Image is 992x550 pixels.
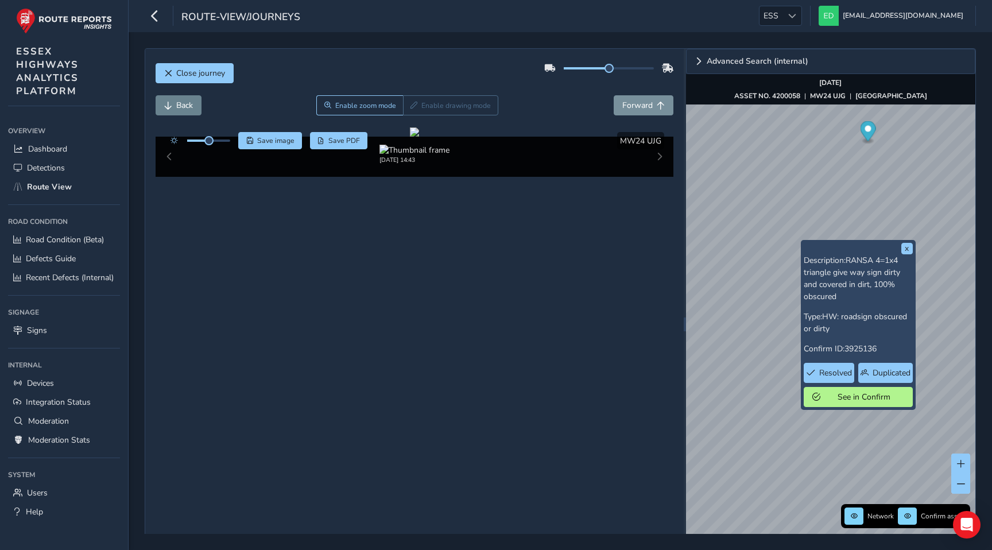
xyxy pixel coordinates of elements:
[819,6,967,26] button: [EMAIL_ADDRESS][DOMAIN_NAME]
[804,254,913,303] p: Description:
[176,100,193,111] span: Back
[734,91,927,100] div: | |
[804,343,913,355] p: Confirm ID:
[8,374,120,393] a: Devices
[310,132,368,149] button: PDF
[8,357,120,374] div: Internal
[622,100,653,111] span: Forward
[953,511,981,539] div: Open Intercom Messenger
[804,255,900,302] span: RANSA 4=1x4 triangle give way sign dirty and covered in dirt, 100% obscured
[379,145,449,156] img: Thumbnail frame
[26,506,43,517] span: Help
[843,6,963,26] span: [EMAIL_ADDRESS][DOMAIN_NAME]
[26,272,114,283] span: Recent Defects (Internal)
[855,91,927,100] strong: [GEOGRAPHIC_DATA]
[26,397,91,408] span: Integration Status
[819,367,852,378] span: Resolved
[176,68,225,79] span: Close journey
[27,325,47,336] span: Signs
[867,512,894,521] span: Network
[921,512,967,521] span: Confirm assets
[8,466,120,483] div: System
[8,213,120,230] div: Road Condition
[27,162,65,173] span: Detections
[27,487,48,498] span: Users
[8,158,120,177] a: Detections
[27,378,54,389] span: Devices
[8,304,120,321] div: Signage
[860,121,875,145] div: Map marker
[238,132,302,149] button: Save
[858,363,912,383] button: Duplicated
[156,63,234,83] button: Close journey
[257,136,294,145] span: Save image
[8,431,120,450] a: Moderation Stats
[8,140,120,158] a: Dashboard
[707,57,808,65] span: Advanced Search (internal)
[620,135,661,146] span: MW24 UJG
[8,321,120,340] a: Signs
[810,91,846,100] strong: MW24 UJG
[328,136,360,145] span: Save PDF
[8,230,120,249] a: Road Condition (Beta)
[614,95,673,115] button: Forward
[686,49,975,74] a: Expand
[26,253,76,264] span: Defects Guide
[8,122,120,140] div: Overview
[819,78,842,87] strong: [DATE]
[734,91,800,100] strong: ASSET NO. 4200058
[316,95,403,115] button: Zoom
[8,177,120,196] a: Route View
[27,181,72,192] span: Route View
[8,249,120,268] a: Defects Guide
[804,311,913,335] p: Type:
[28,435,90,446] span: Moderation Stats
[873,367,910,378] span: Duplicated
[8,412,120,431] a: Moderation
[901,243,913,254] button: x
[804,311,907,334] span: HW: roadsign obscured or dirty
[8,268,120,287] a: Recent Defects (Internal)
[379,156,449,164] div: [DATE] 14:43
[28,144,67,154] span: Dashboard
[804,387,913,407] button: See in Confirm
[181,10,300,26] span: route-view/journeys
[8,483,120,502] a: Users
[16,8,112,34] img: rr logo
[26,234,104,245] span: Road Condition (Beta)
[844,343,877,354] span: 3925136
[156,95,201,115] button: Back
[759,6,782,25] span: ESS
[8,393,120,412] a: Integration Status
[804,363,855,383] button: Resolved
[819,6,839,26] img: diamond-layout
[8,502,120,521] a: Help
[824,392,904,402] span: See in Confirm
[335,101,396,110] span: Enable zoom mode
[16,45,79,98] span: ESSEX HIGHWAYS ANALYTICS PLATFORM
[28,416,69,427] span: Moderation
